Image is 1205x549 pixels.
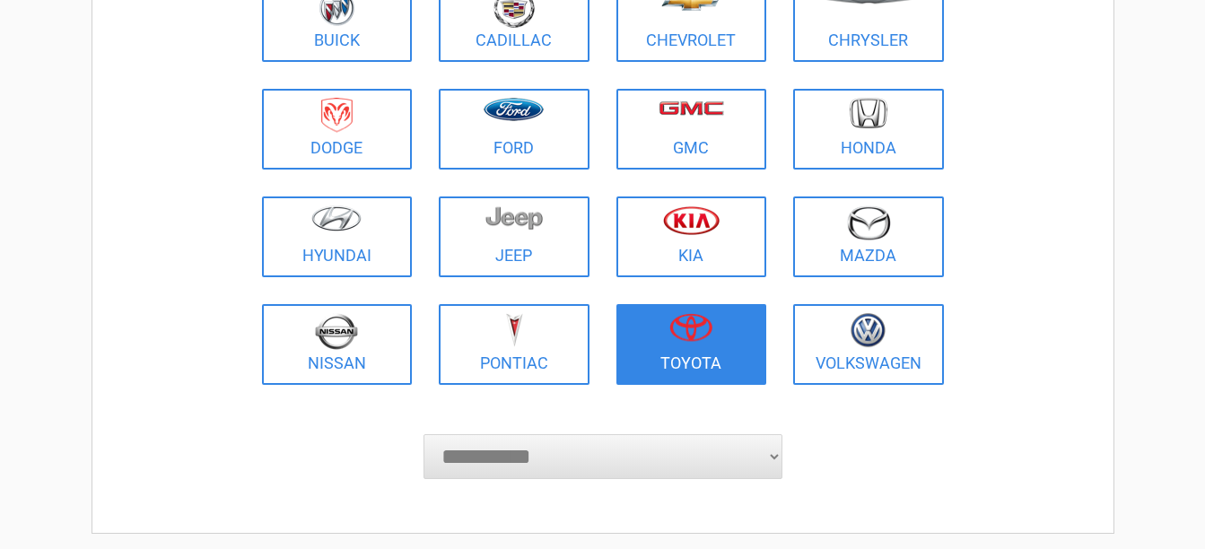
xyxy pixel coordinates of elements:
a: Ford [439,89,589,170]
a: Kia [616,196,767,277]
a: Jeep [439,196,589,277]
img: mazda [846,205,891,240]
img: gmc [659,100,724,116]
img: pontiac [505,313,523,347]
img: hyundai [311,205,362,231]
img: toyota [669,313,712,342]
a: Honda [793,89,944,170]
a: Nissan [262,304,413,385]
img: honda [850,98,887,129]
a: GMC [616,89,767,170]
img: dodge [321,98,353,133]
img: kia [663,205,720,235]
a: Toyota [616,304,767,385]
a: Pontiac [439,304,589,385]
a: Volkswagen [793,304,944,385]
img: volkswagen [851,313,886,348]
a: Mazda [793,196,944,277]
img: jeep [485,205,543,231]
a: Dodge [262,89,413,170]
img: ford [484,98,544,121]
img: nissan [315,313,358,350]
a: Hyundai [262,196,413,277]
